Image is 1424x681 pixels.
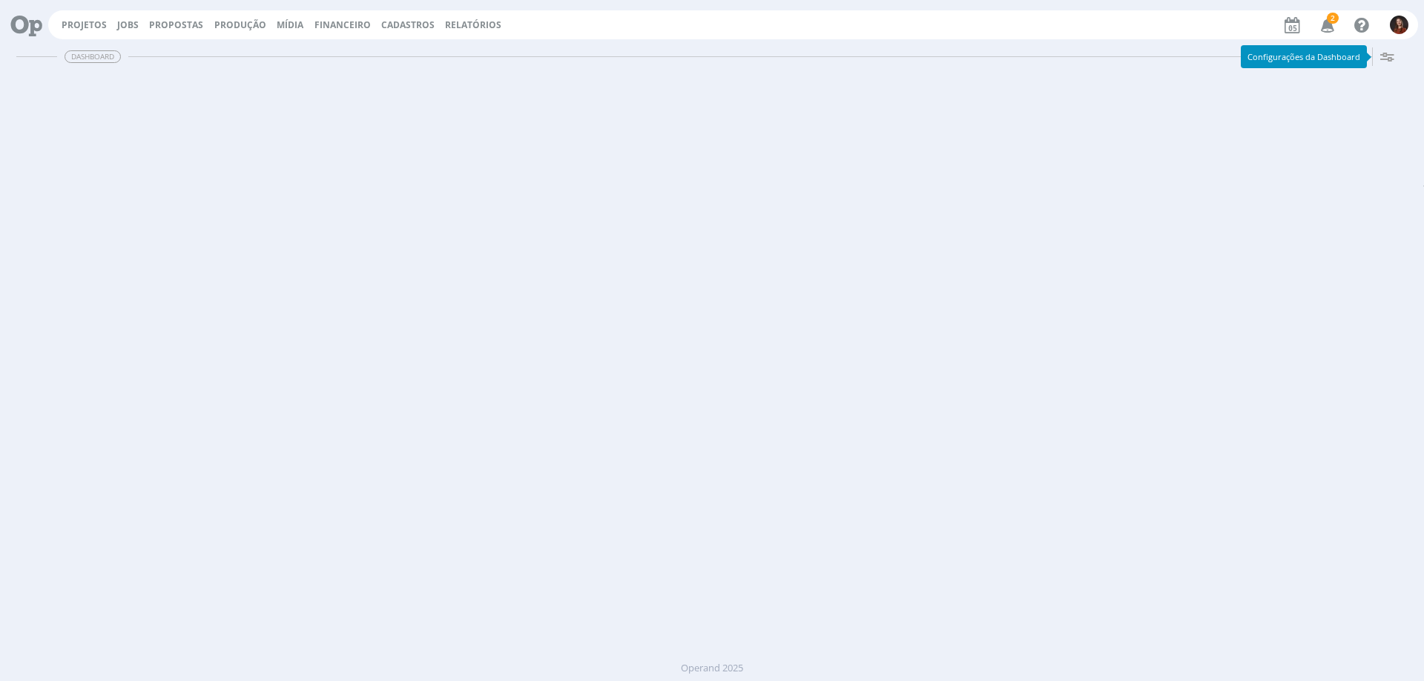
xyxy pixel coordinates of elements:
[1389,12,1409,38] button: M
[381,19,435,31] span: Cadastros
[445,19,501,31] a: Relatórios
[145,19,208,31] button: Propostas
[65,50,121,63] span: Dashboard
[314,19,371,31] a: Financeiro
[377,19,439,31] button: Cadastros
[1327,13,1339,24] span: 2
[1390,16,1408,34] img: M
[57,19,111,31] button: Projetos
[1311,12,1342,39] button: 2
[113,19,143,31] button: Jobs
[1241,45,1367,68] div: Configurações da Dashboard
[441,19,506,31] button: Relatórios
[310,19,375,31] button: Financeiro
[210,19,271,31] button: Produção
[62,19,107,31] a: Projetos
[117,19,139,31] a: Jobs
[272,19,308,31] button: Mídia
[214,19,266,31] a: Produção
[277,19,303,31] a: Mídia
[149,19,203,31] span: Propostas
